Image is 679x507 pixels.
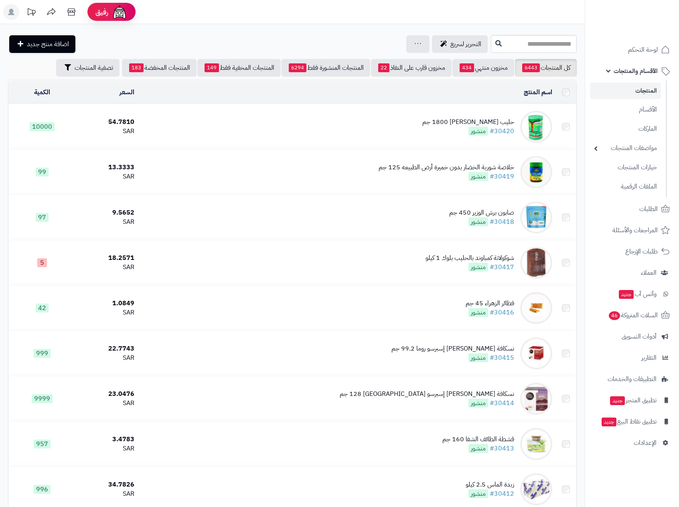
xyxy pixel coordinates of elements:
div: 3.4783 [79,435,135,444]
span: السلات المتروكة [608,310,658,321]
a: لوحة التحكم [590,40,674,59]
div: حليب [PERSON_NAME] 1800 جم [422,118,514,127]
img: ai-face.png [111,4,128,20]
a: أدوات التسويق [590,327,674,346]
span: العملاء [641,267,657,278]
span: اضافة منتج جديد [27,39,69,49]
a: طلبات الإرجاع [590,242,674,261]
a: الكمية [34,87,50,97]
a: الطلبات [590,199,674,219]
div: نسكافة [PERSON_NAME] إسبرسو [GEOGRAPHIC_DATA] 128 جم [340,389,514,399]
a: كل المنتجات6443 [515,59,577,77]
a: تطبيق نقاط البيعجديد [590,412,674,431]
a: #30412 [490,489,514,499]
span: 149 [205,63,219,72]
a: الأقسام [590,101,661,118]
span: أدوات التسويق [622,331,657,342]
div: 34.7826 [79,480,135,489]
a: المراجعات والأسئلة [590,221,674,240]
span: منشور [468,172,488,181]
a: الماركات [590,120,661,138]
a: مخزون منتهي434 [452,59,514,77]
span: 999 [34,349,51,358]
a: المنتجات المخفية فقط149 [197,59,281,77]
span: جديد [602,418,616,426]
a: العملاء [590,263,674,282]
a: #30414 [490,398,514,408]
div: 1.0849 [79,299,135,308]
span: وآتس آب [618,288,657,300]
img: شوكولاتة كمباوند بالحليب بلوك 1 كيلو [520,247,552,279]
a: مخزون قارب على النفاذ22 [371,59,452,77]
span: تصفية المنتجات [75,63,113,73]
a: وآتس آبجديد [590,284,674,304]
span: 9999 [32,394,53,403]
button: تصفية المنتجات [56,59,120,77]
span: التطبيقات والخدمات [608,373,657,385]
div: 18.2571 [79,253,135,263]
span: 6443 [522,63,540,72]
div: 13.3333 [79,163,135,172]
span: الإعدادات [634,437,657,448]
div: SAR [79,444,135,453]
span: جديد [610,396,625,405]
img: قشطة الطائف الشفا 160 جم [520,428,552,460]
div: 9.5652 [79,208,135,217]
img: logo-2.png [624,22,671,39]
span: 97 [36,213,49,222]
img: نسكافة دولتشي غوستو إسبرسو نابولي 128 جم [520,383,552,415]
span: منشور [468,444,488,453]
a: تطبيق المتجرجديد [590,391,674,410]
img: فطائر الزهراء 45 جم [520,292,552,324]
a: خيارات المنتجات [590,159,661,176]
div: SAR [79,263,135,272]
span: منشور [468,263,488,272]
a: المنتجات المخفضة183 [122,59,197,77]
div: SAR [79,217,135,227]
a: #30420 [490,126,514,136]
span: منشور [468,489,488,498]
div: SAR [79,399,135,408]
span: منشور [468,399,488,408]
a: #30418 [490,217,514,227]
span: 996 [34,485,51,494]
div: شوكولاتة كمباوند بالحليب بلوك 1 كيلو [426,253,514,263]
div: نسكافة [PERSON_NAME] إسبرسو روما 99.2 جم [391,344,514,353]
a: التحرير لسريع [432,35,488,53]
span: المراجعات والأسئلة [612,225,658,236]
span: 42 [36,304,49,312]
a: الإعدادات [590,433,674,452]
a: السلات المتروكة46 [590,306,674,325]
span: 434 [460,63,474,72]
a: التطبيقات والخدمات [590,369,674,389]
span: 6294 [289,63,306,72]
span: التحرير لسريع [450,39,481,49]
a: الملفات الرقمية [590,178,661,195]
span: منشور [468,127,488,136]
div: SAR [79,353,135,363]
div: زبدة الماس 2.5 كيلو [466,480,514,489]
img: صابون برش الوزير 450 جم [520,201,552,233]
img: حليب بامجلي 1800 جم [520,111,552,143]
a: تحديثات المنصة [21,4,41,22]
span: طلبات الإرجاع [625,246,658,257]
a: اسم المنتج [524,87,552,97]
span: الأقسام والمنتجات [614,65,658,77]
a: اضافة منتج جديد [9,35,75,53]
div: SAR [79,127,135,136]
span: 183 [129,63,144,72]
div: 22.7743 [79,344,135,353]
span: منشور [468,217,488,226]
div: قشطة الطائف الشفا 160 جم [442,435,514,444]
a: المنتجات المنشورة فقط6294 [282,59,370,77]
img: خلاصة شوربة الخضار بدون خميرة أرض الطبيعه 125 جم [520,156,552,188]
span: منشور [468,353,488,362]
a: #30417 [490,262,514,272]
span: 957 [34,440,51,448]
img: نسكافة دولتشي غوستو إسبرسو روما 99.2 جم [520,337,552,369]
div: 23.0476 [79,389,135,399]
span: رفيق [95,7,108,17]
div: فطائر الزهراء 45 جم [466,299,514,308]
a: #30416 [490,308,514,317]
img: زبدة الماس 2.5 كيلو [520,473,552,505]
